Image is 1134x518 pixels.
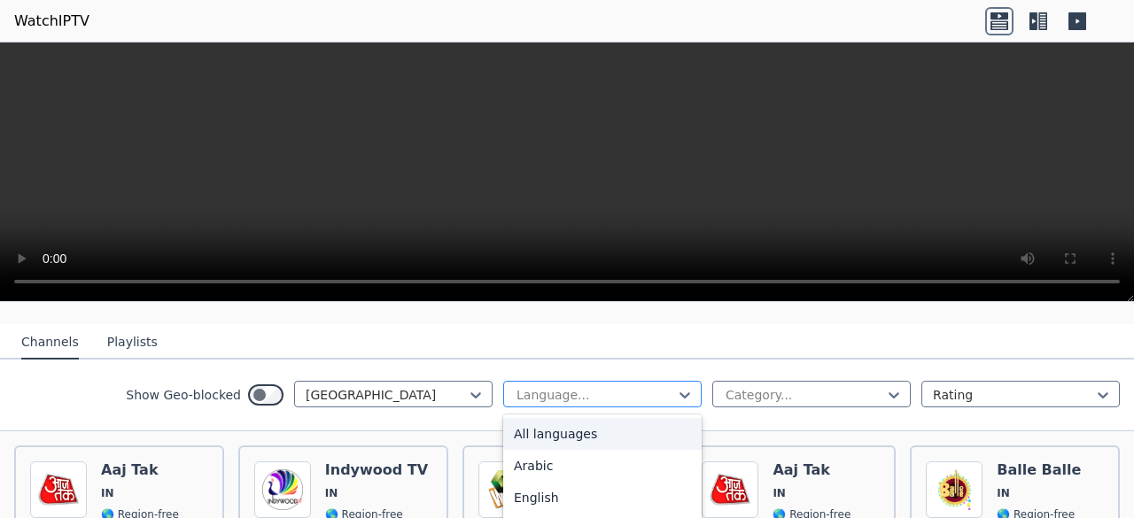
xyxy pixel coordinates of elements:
div: Arabic [503,450,702,482]
button: Channels [21,326,79,360]
a: WatchIPTV [14,11,89,32]
h6: Aaj Tak [773,461,850,479]
span: IN [997,486,1010,500]
img: Indywood TV [254,461,311,518]
span: IN [101,486,114,500]
h6: Aaj Tak [101,461,179,479]
span: IN [773,486,786,500]
div: English [503,482,702,514]
img: Aaj Tak [702,461,758,518]
div: All languages [503,418,702,450]
span: IN [325,486,338,500]
img: Balle Balle [926,461,983,518]
label: Show Geo-blocked [126,386,241,404]
img: Kairali We [478,461,535,518]
h6: Balle Balle [997,461,1081,479]
button: Playlists [107,326,158,360]
img: Aaj Tak [30,461,87,518]
h6: Indywood TV [325,461,428,479]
